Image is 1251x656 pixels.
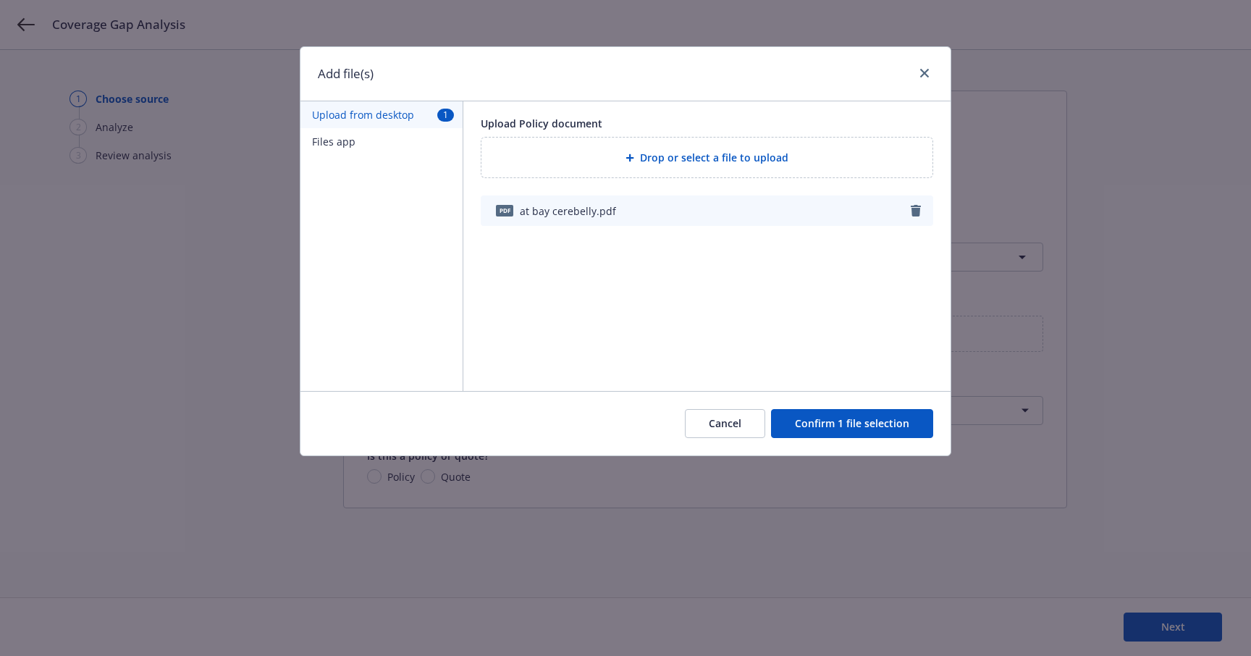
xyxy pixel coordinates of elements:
span: Drop or select a file to upload [640,150,788,165]
div: Drop or select a file to upload [481,137,933,178]
button: Files app [300,128,463,155]
a: close [916,64,933,82]
div: Upload Policy document [481,116,933,131]
h1: Add file(s) [318,64,374,83]
button: Upload from desktop1 [300,101,463,128]
button: Confirm 1 file selection [771,409,933,438]
span: pdf [496,205,513,216]
span: at bay cerebelly.pdf [520,203,616,219]
span: 1 [437,109,454,121]
button: Cancel [685,409,765,438]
